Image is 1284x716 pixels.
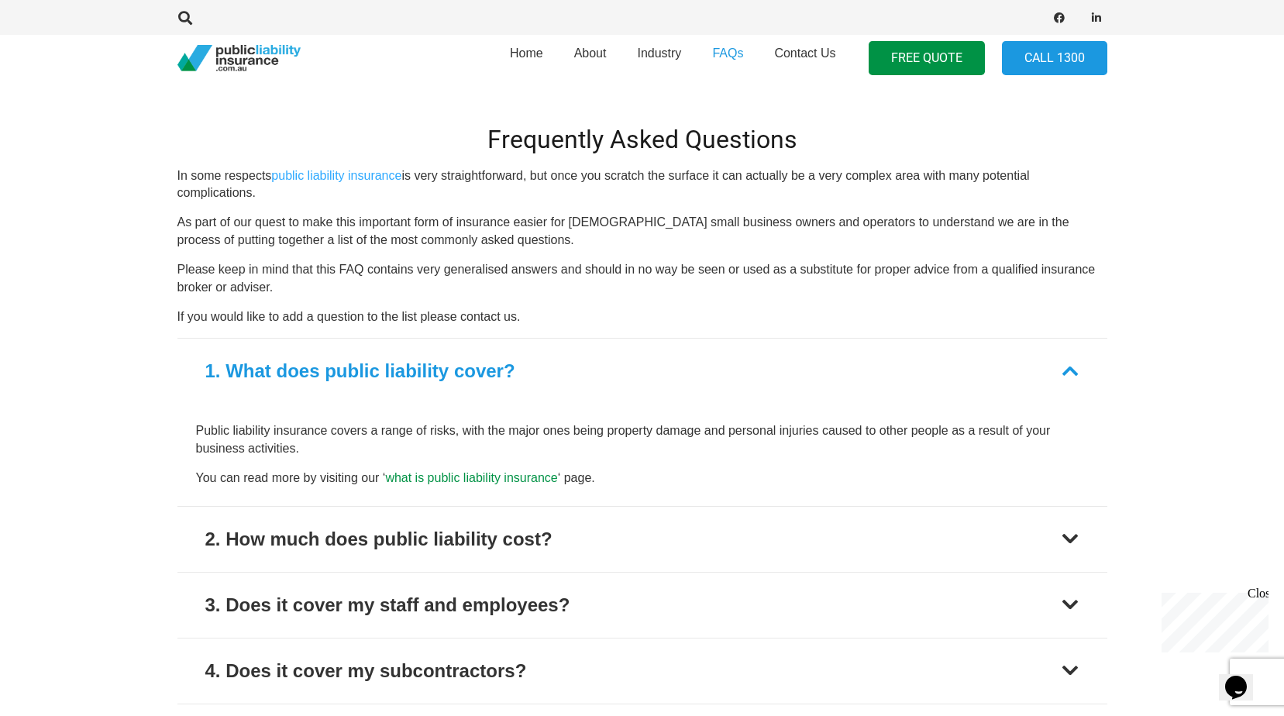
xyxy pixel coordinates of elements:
[205,591,570,619] div: 3. Does it cover my staff and employees?
[1155,587,1269,652] iframe: chat widget
[177,339,1107,404] button: 1. What does public liability cover?
[774,46,835,60] span: Contact Us
[177,45,301,72] a: pli_logotransparent
[697,30,759,86] a: FAQs
[712,46,743,60] span: FAQs
[1002,41,1107,76] a: Call 1300
[621,30,697,86] a: Industry
[1219,654,1269,701] iframe: chat widget
[196,470,1089,487] p: You can read more by visiting our ‘ ‘ page.
[271,169,401,182] a: public liability insurance
[170,11,201,25] a: Search
[177,167,1107,202] p: In some respects is very straightforward, but once you scratch the surface it can actually be a v...
[177,308,1107,325] p: If you would like to add a question to the list please contact us.
[869,41,985,76] a: FREE QUOTE
[205,525,552,553] div: 2. How much does public liability cost?
[1086,7,1107,29] a: LinkedIn
[177,639,1107,704] button: 4. Does it cover my subcontractors?
[6,6,107,112] div: Chat live with an agent now!Close
[494,30,559,86] a: Home
[177,507,1107,572] button: 2. How much does public liability cost?
[205,357,515,385] div: 1. What does public liability cover?
[1048,7,1070,29] a: Facebook
[559,30,622,86] a: About
[196,422,1089,457] p: Public liability insurance covers a range of risks, with the major ones being property damage and...
[177,125,1107,154] h2: Frequently Asked Questions
[510,46,543,60] span: Home
[177,573,1107,638] button: 3. Does it cover my staff and employees?
[574,46,607,60] span: About
[177,214,1107,249] p: As part of our quest to make this important form of insurance easier for [DEMOGRAPHIC_DATA] small...
[177,261,1107,296] p: Please keep in mind that this FAQ contains very generalised answers and should in no way be seen ...
[205,657,527,685] div: 4. Does it cover my subcontractors?
[637,46,681,60] span: Industry
[385,471,557,484] a: what is public liability insurance
[759,30,851,86] a: Contact Us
